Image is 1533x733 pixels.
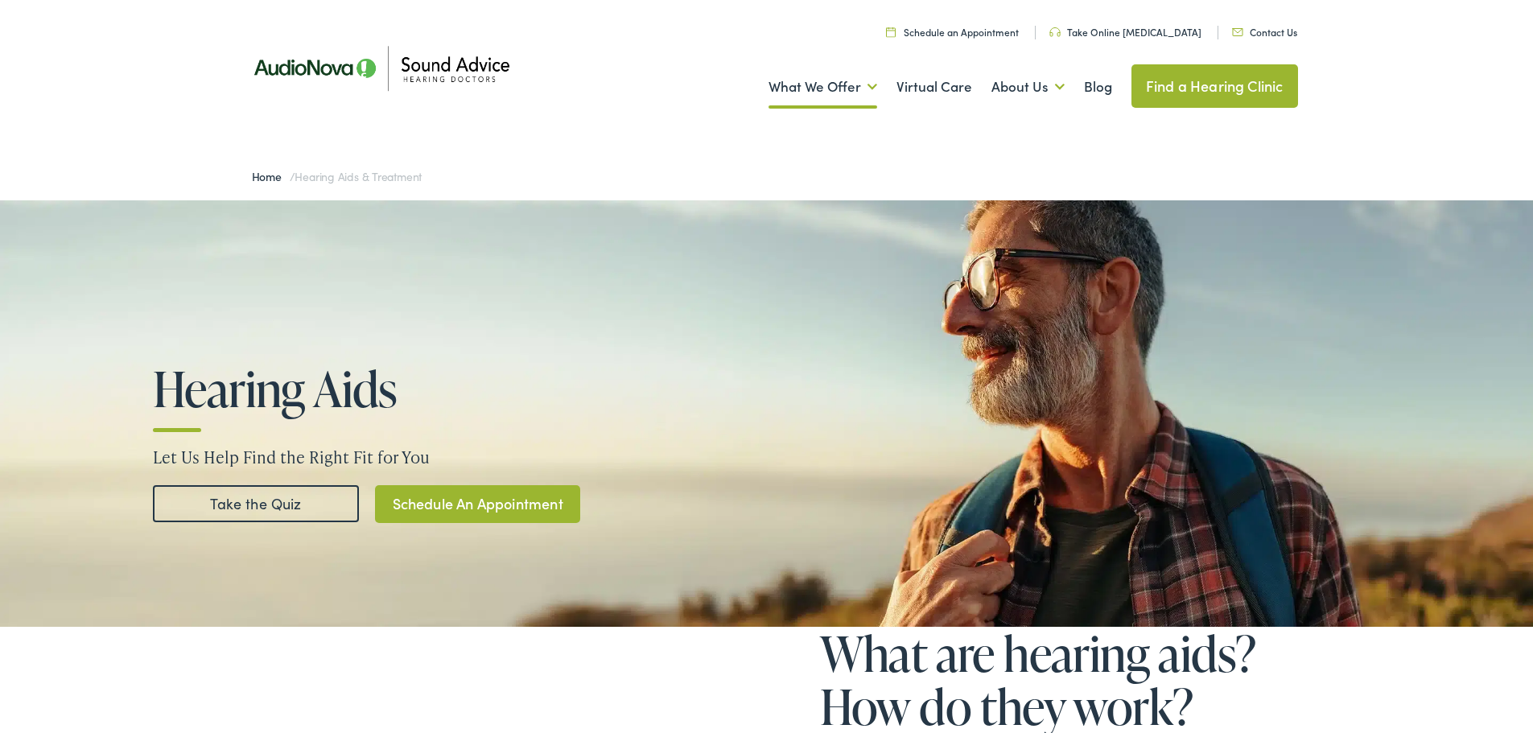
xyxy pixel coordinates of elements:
[1084,57,1112,117] a: Blog
[1131,64,1298,108] a: Find a Hearing Clinic
[153,445,1380,469] p: Let Us Help Find the Right Fit for You
[886,27,896,37] img: Calendar icon in a unique green color, symbolizing scheduling or date-related features.
[1232,25,1297,39] a: Contact Us
[769,57,877,117] a: What We Offer
[896,57,972,117] a: Virtual Care
[153,362,642,415] h1: Hearing Aids
[153,485,359,522] a: Take the Quiz
[1232,28,1243,36] img: Icon representing mail communication in a unique green color, indicative of contact or communicat...
[886,25,1019,39] a: Schedule an Appointment
[1049,25,1201,39] a: Take Online [MEDICAL_DATA]
[295,168,422,184] span: Hearing Aids & Treatment
[991,57,1065,117] a: About Us
[252,168,422,184] span: /
[375,485,580,523] a: Schedule An Appointment
[1049,27,1061,37] img: Headphone icon in a unique green color, suggesting audio-related services or features.
[252,168,290,184] a: Home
